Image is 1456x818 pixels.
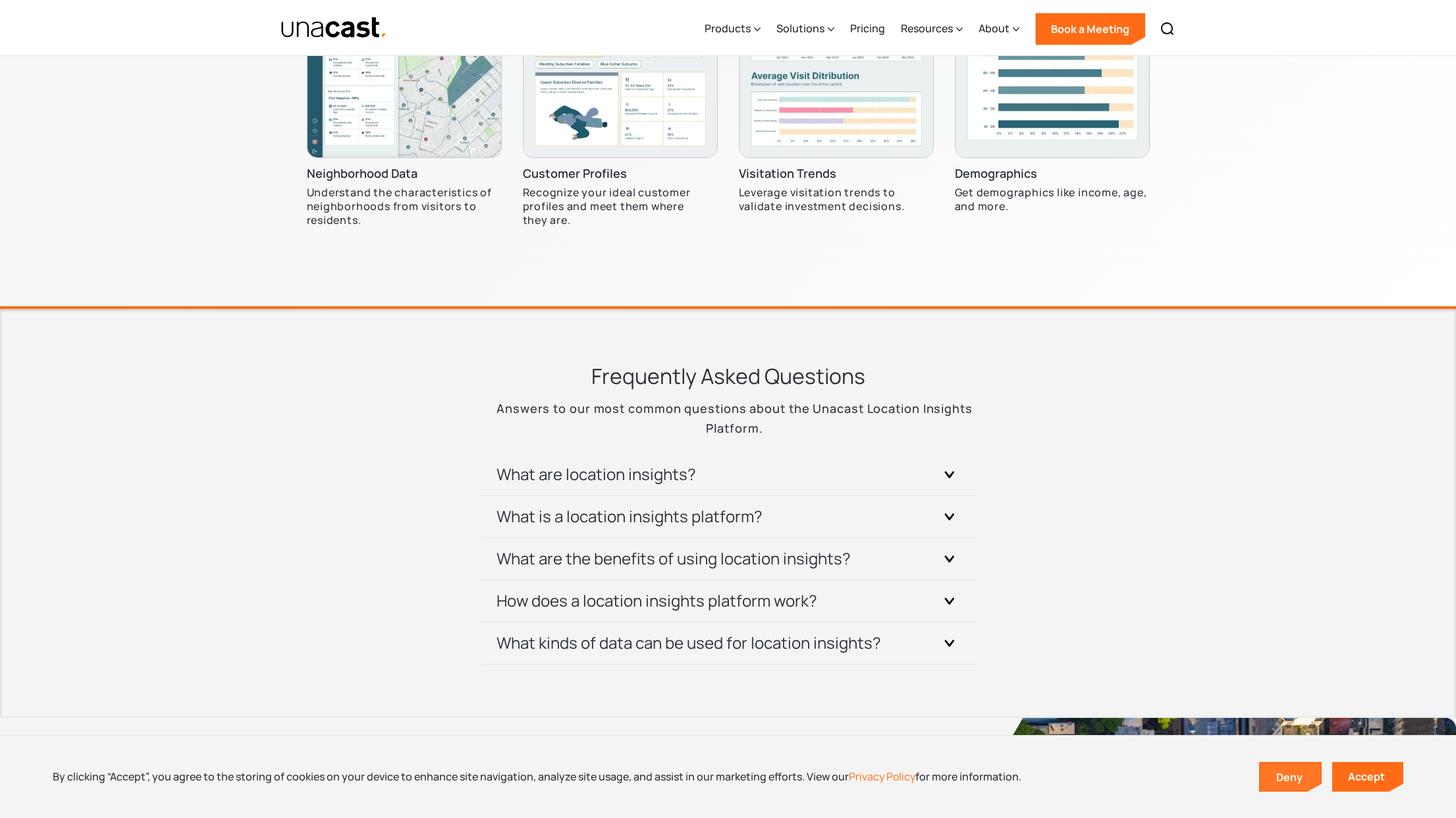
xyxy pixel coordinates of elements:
[591,362,865,391] h3: Frequently Asked Questions
[1035,13,1145,45] a: Book a Meeting
[979,20,1010,36] div: About
[776,2,834,56] div: Solutions
[307,186,502,227] p: Understand the characteristics of neighborhoods from visitors to residents.
[497,464,696,485] h3: What are location insights?
[979,2,1019,56] div: About
[497,590,817,611] h3: How does a location insights platform work?
[1332,762,1403,792] a: Accept
[849,769,915,784] a: Privacy Policy
[705,2,761,56] div: Products
[1160,21,1175,37] img: Search icon
[739,186,934,213] p: Leverage visitation trends to validate investment decisions.
[307,166,418,182] h3: Neighborhood Data
[776,20,824,36] div: Solutions
[53,769,1021,784] div: By clicking “Accept”, you agree to the storing of cookies on your device to enhance site navigati...
[523,186,718,227] p: Recognize your ideal customer profiles and meet them where they are.
[497,632,881,653] h3: What kinds of data can be used for location insights?
[497,506,763,527] h3: What is a location insights platform?
[705,20,751,36] div: Products
[955,166,1037,182] h3: Demographics
[901,2,963,56] div: Resources
[739,166,836,182] h3: Visitation Trends
[1260,763,1321,791] a: Deny
[281,16,388,40] a: home
[955,186,1150,213] p: Get demographics like income, age, and more.
[481,398,975,438] p: Answers to our most common questions about the Unacast Location Insights Platform.
[497,548,851,569] h3: What are the benefits of using location insights?
[523,166,627,182] h3: Customer Profiles
[901,20,953,36] div: Resources
[281,16,388,40] img: Unacast text logo
[850,2,885,56] a: Pricing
